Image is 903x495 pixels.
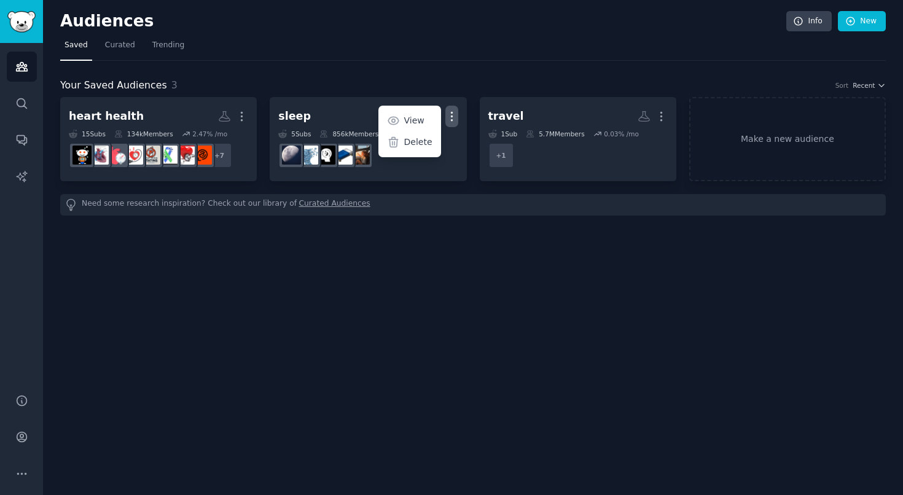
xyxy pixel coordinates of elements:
span: Saved [64,40,88,51]
div: sleep [278,109,311,124]
div: 0.03 % /mo [604,130,639,138]
img: sleep [282,146,301,165]
img: sleephackers [316,146,335,165]
a: Curated [101,36,139,61]
img: hypertension [107,146,126,165]
span: Your Saved Audiences [60,78,167,93]
a: heart health15Subs134kMembers2.47% /mo+7WhiteCoatHypertensionHypertensionAdvocacyiihStopUsingStat... [60,97,257,181]
img: HighBloodPressureInfo [124,146,143,165]
h2: Audiences [60,12,786,31]
span: Curated [105,40,135,51]
img: WhiteCoatHypertension [193,146,212,165]
div: 15 Sub s [69,130,106,138]
img: SleepAdvice [334,146,353,165]
button: Recent [853,81,886,90]
div: 5.7M Members [526,130,584,138]
div: 856k Members [319,130,378,138]
a: Trending [148,36,189,61]
div: Need some research inspiration? Check out our library of [60,194,886,216]
a: Info [786,11,832,32]
p: Delete [404,136,432,149]
span: Trending [152,40,184,51]
div: 1 Sub [488,130,518,138]
img: iih [158,146,178,165]
div: + 7 [206,142,232,168]
a: New [838,11,886,32]
img: relaxation [351,146,370,165]
img: Cholesterol [90,146,109,165]
img: GummySearch logo [7,11,36,33]
a: Make a new audience [689,97,886,181]
p: View [404,114,424,127]
img: insomnia [299,146,318,165]
span: Recent [853,81,875,90]
div: 5 Sub s [278,130,311,138]
span: 3 [171,79,178,91]
a: Curated Audiences [299,198,370,211]
img: cardio [72,146,92,165]
a: View [380,108,439,134]
div: 134k Members [114,130,173,138]
a: travel1Sub5.7MMembers0.03% /mo+1 [480,97,676,181]
img: StopUsingStatins [141,146,160,165]
a: Saved [60,36,92,61]
img: HypertensionAdvocacy [176,146,195,165]
div: travel [488,109,524,124]
div: Sort [835,81,849,90]
div: heart health [69,109,144,124]
a: sleepViewDelete5Subs856kMembers1.36% /morelaxationSleepAdvicesleephackersinsomniasleep [270,97,466,181]
div: 2.47 % /mo [192,130,227,138]
div: + 1 [488,142,514,168]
